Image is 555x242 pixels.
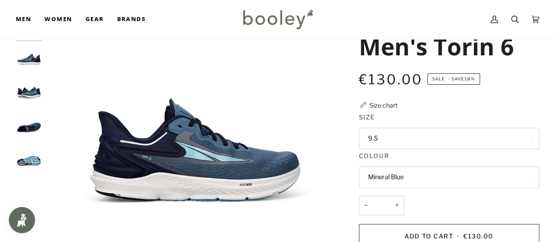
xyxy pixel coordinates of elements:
[16,15,31,24] span: Men
[117,15,146,24] span: Brands
[9,207,35,233] iframe: Button to open loyalty program pop-up
[16,114,42,141] img: Altra Men's Torin 6 Mineral Blue - Booley Galway
[359,196,404,216] input: Quantity
[427,73,480,85] span: Save
[16,148,42,174] img: Altra Men's Torin 6 Mineral Blue - Booley Galway
[446,76,451,81] em: •
[44,15,72,24] span: Women
[463,232,494,240] span: €130.00
[16,47,42,73] img: Altra Men's Torin 6 Mineral Blue - Booley Galway
[432,76,445,81] span: Sale
[86,15,104,24] span: Gear
[359,32,514,61] h1: Men's Torin 6
[359,196,373,216] button: −
[369,101,397,110] div: Size chart
[359,71,423,88] span: €130.00
[405,232,453,240] span: Add to Cart
[359,151,389,160] span: Colour
[390,196,404,216] button: +
[239,7,316,32] img: Booley
[16,80,42,107] img: Altra Men's Torin 6 Mineral Blue - Booley Galway
[359,112,375,122] span: Size
[455,232,462,240] span: •
[359,166,539,188] button: Mineral Blue
[359,128,539,149] button: 9.5
[464,76,475,81] span: 18%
